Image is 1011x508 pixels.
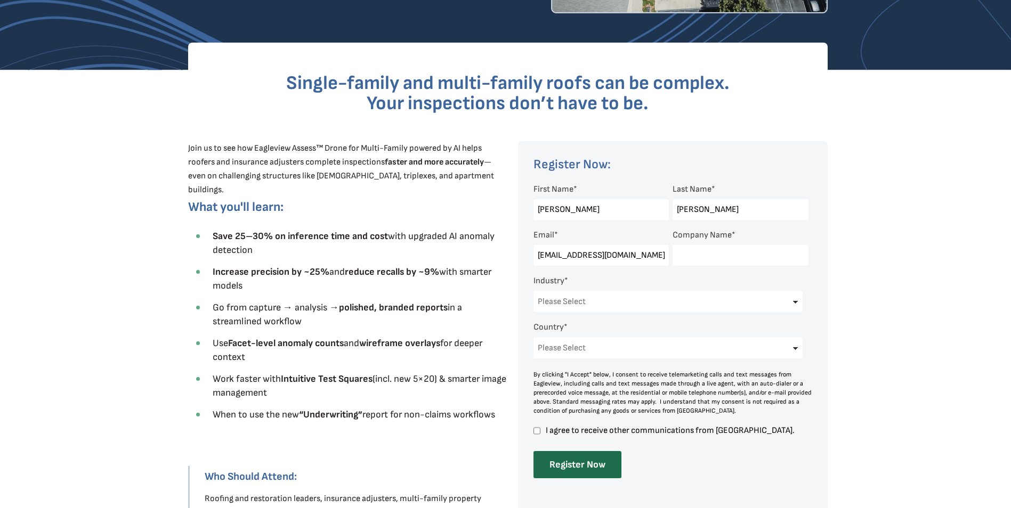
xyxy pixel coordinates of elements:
strong: Intuitive Test Squares [281,373,373,384]
span: Country [533,322,564,332]
strong: wireframe overlays [359,338,440,349]
input: Register Now [533,451,621,478]
span: and with smarter models [213,266,491,291]
strong: reduce recalls by ~9% [345,266,439,277]
span: Your inspections don’t have to be. [367,92,649,115]
strong: faster and more accurately [385,157,484,167]
strong: Facet-level anomaly counts [228,338,344,349]
strong: Save 25–30% on inference time and cost [213,231,388,242]
span: When to use the new report for non-claims workflows [213,409,495,420]
span: Join us to see how Eagleview Assess™ Drone for Multi-Family powered by AI helps roofers and insur... [188,143,494,195]
strong: “Underwriting” [299,409,362,420]
span: Company Name [673,230,732,240]
span: with upgraded AI anomaly detection [213,231,495,256]
input: I agree to receive other communications from [GEOGRAPHIC_DATA]. [533,426,540,436]
span: Last Name [673,184,711,194]
div: By clicking "I Accept" below, I consent to receive telemarketing calls and text messages from Eag... [533,370,813,415]
strong: polished, branded reports [339,302,448,313]
span: Single-family and multi-family roofs can be complex. [286,72,730,95]
span: Industry [533,276,564,286]
span: Work faster with (incl. new 5×20) & smarter image management [213,373,506,398]
span: First Name [533,184,573,194]
strong: Increase precision by ~25% [213,266,329,277]
span: I agree to receive other communications from [GEOGRAPHIC_DATA]. [544,426,808,435]
span: Email [533,230,554,240]
strong: Who Should Attend: [205,470,297,483]
span: What you'll learn: [188,199,284,215]
span: Go from capture → analysis → in a streamlined workflow [213,302,462,327]
span: Use and for deeper context [213,338,482,363]
span: Register Now: [533,157,611,172]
